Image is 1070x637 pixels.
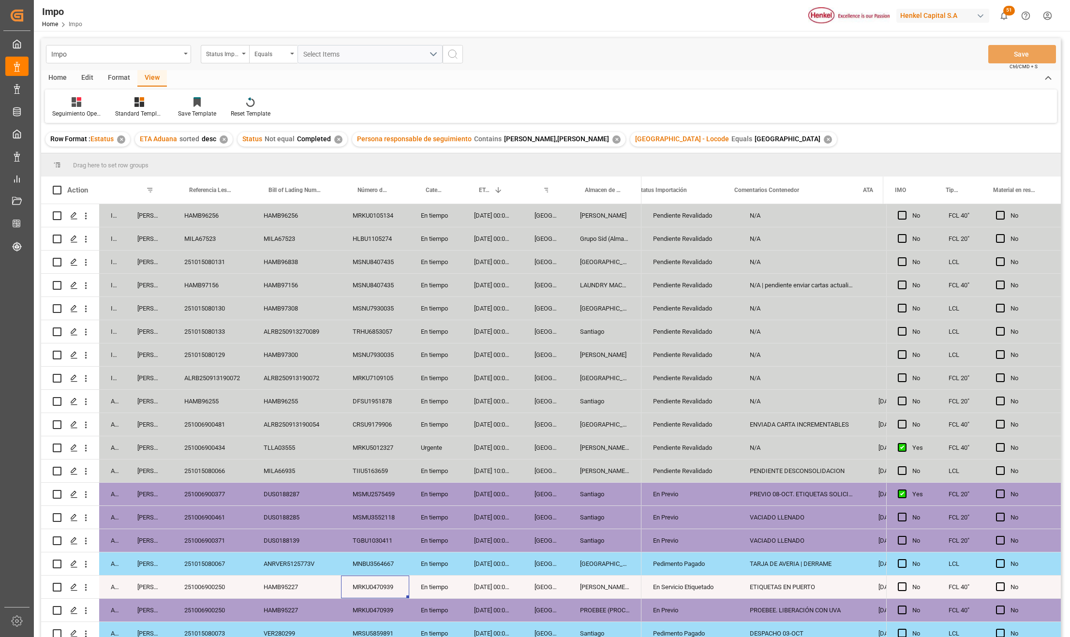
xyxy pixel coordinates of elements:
[173,297,252,320] div: 251015080130
[173,367,252,389] div: ALRB250913190072
[523,251,568,273] div: [GEOGRAPHIC_DATA]
[867,529,930,552] div: [DATE] 00:00:00
[886,343,1061,367] div: Press SPACE to select this row.
[252,343,341,366] div: HAMB97300
[341,506,409,529] div: MSMU3552118
[126,506,173,529] div: [PERSON_NAME]
[1010,63,1038,70] span: Ctrl/CMD + S
[265,135,295,143] span: Not equal
[523,367,568,389] div: [GEOGRAPHIC_DATA]
[409,204,462,227] div: En tiempo
[731,135,752,143] span: Equals
[126,343,173,366] div: [PERSON_NAME]
[568,227,641,250] div: Grupo Sid (Almacenaje y Distribucion AVIOR)
[937,576,984,598] div: FCL 40"
[41,390,641,413] div: Press SPACE to select this row.
[886,529,1061,552] div: Press SPACE to select this row.
[252,413,341,436] div: ALRB250913190054
[126,274,173,296] div: [PERSON_NAME]
[126,576,173,598] div: [PERSON_NAME]
[886,297,1061,320] div: Press SPACE to select this row.
[937,483,984,505] div: FCL 20"
[1003,6,1015,15] span: 51
[173,227,252,250] div: MILA67523
[568,576,641,598] div: [PERSON_NAME] Tlalnepantla
[738,506,867,529] div: VACIADO LLENADO
[523,204,568,227] div: [GEOGRAPHIC_DATA]
[738,251,867,273] div: N/A
[504,135,609,143] span: [PERSON_NAME],[PERSON_NAME]
[937,297,984,320] div: LCL
[341,251,409,273] div: MSNU8407435
[409,343,462,366] div: En tiempo
[341,459,409,482] div: TIIU5163659
[341,529,409,552] div: TGBU1030411
[523,506,568,529] div: [GEOGRAPHIC_DATA]
[341,367,409,389] div: MRKU7109105
[886,251,1061,274] div: Press SPACE to select this row.
[738,367,867,389] div: N/A
[252,297,341,320] div: HAMB97308
[101,70,137,87] div: Format
[99,576,126,598] div: Arrived
[252,599,341,622] div: HAMB95227
[886,204,1061,227] div: Press SPACE to select this row.
[937,320,984,343] div: LCL
[886,599,1061,622] div: Press SPACE to select this row.
[41,506,641,529] div: Press SPACE to select this row.
[173,274,252,296] div: HAMB97156
[462,227,523,250] div: [DATE] 00:00:00
[99,274,126,296] div: In progress
[99,367,126,389] div: In progress
[99,529,126,552] div: Arrived
[568,390,641,413] div: Santiago
[252,204,341,227] div: HAMB96256
[523,320,568,343] div: [GEOGRAPHIC_DATA]
[937,227,984,250] div: FCL 20"
[231,109,270,118] div: Reset Template
[126,529,173,552] div: [PERSON_NAME]
[409,483,462,505] div: En tiempo
[126,552,173,575] div: [PERSON_NAME]
[937,204,984,227] div: FCL 40"
[738,390,867,413] div: N/A
[886,413,1061,436] div: Press SPACE to select this row.
[99,227,126,250] div: In progress
[462,576,523,598] div: [DATE] 00:00:00
[462,390,523,413] div: [DATE] 00:00:00
[462,343,523,366] div: [DATE] 00:00:00
[738,599,867,622] div: PROEBEE. LIBERACIÓN CON UVA
[297,45,443,63] button: open menu
[568,459,641,482] div: [PERSON_NAME] Tlalnepantla
[126,413,173,436] div: [PERSON_NAME]
[937,251,984,273] div: LCL
[886,274,1061,297] div: Press SPACE to select this row.
[252,552,341,575] div: ANRVER5125773V
[252,367,341,389] div: ALRB250913190072
[74,70,101,87] div: Edit
[341,343,409,366] div: MSNU7930035
[462,459,523,482] div: [DATE] 10:00:00
[738,204,867,227] div: N/A
[568,274,641,296] div: LAUNDRY MACRO CEDIS TOLUCA/ ALMACEN DE MATERIA PRIMA
[867,506,930,529] div: [DATE] 00:00:00
[867,413,930,436] div: [DATE] 00:00:00
[252,251,341,273] div: HAMB96838
[409,274,462,296] div: En tiempo
[867,576,930,598] div: [DATE] 00:00:00
[886,552,1061,576] div: Press SPACE to select this row.
[126,367,173,389] div: [PERSON_NAME]
[409,599,462,622] div: En tiempo
[867,483,930,505] div: [DATE] 00:00:00
[99,599,126,622] div: Arrived
[357,135,472,143] span: Persona responsable de seguimiento
[202,135,216,143] span: desc
[409,506,462,529] div: En tiempo
[568,552,641,575] div: [GEOGRAPHIC_DATA]
[568,251,641,273] div: [GEOGRAPHIC_DATA]
[409,459,462,482] div: En tiempo
[462,204,523,227] div: [DATE] 00:00:00
[41,367,641,390] div: Press SPACE to select this row.
[937,599,984,622] div: FCL 40"
[41,227,641,251] div: Press SPACE to select this row.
